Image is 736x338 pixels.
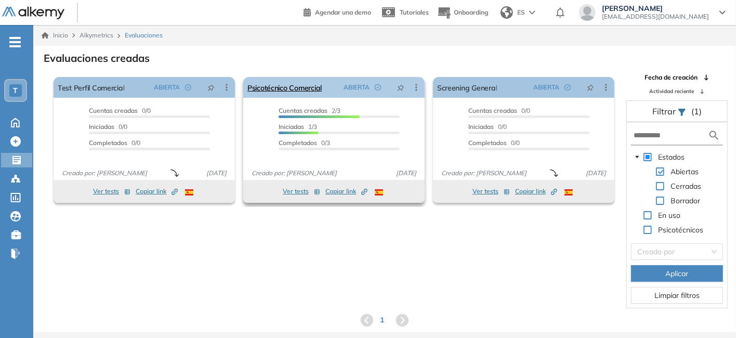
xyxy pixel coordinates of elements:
[468,107,530,114] span: 0/0
[154,83,180,92] span: ABIERTA
[279,107,340,114] span: 2/3
[2,7,64,20] img: Logo
[136,187,178,196] span: Copiar link
[93,185,130,198] button: Ver tests
[468,139,507,147] span: Completados
[247,77,322,98] a: Psicotécnico Comercial
[437,77,497,98] a: Screening General
[515,187,557,196] span: Copiar link
[185,84,191,90] span: check-circle
[247,168,341,178] span: Creado por: [PERSON_NAME]
[89,107,151,114] span: 0/0
[392,168,420,178] span: [DATE]
[89,123,127,131] span: 0/0
[344,83,370,92] span: ABIERTA
[564,84,571,90] span: check-circle
[437,168,531,178] span: Creado por: [PERSON_NAME]
[80,31,113,39] span: Alkymetrics
[89,107,138,114] span: Cuentas creadas
[468,123,507,131] span: 0/0
[582,168,610,178] span: [DATE]
[656,209,682,222] span: En uso
[602,12,709,21] span: [EMAIL_ADDRESS][DOMAIN_NAME]
[658,152,685,162] span: Estados
[654,290,700,301] span: Limpiar filtros
[656,151,687,163] span: Estados
[279,139,317,147] span: Completados
[468,107,517,114] span: Cuentas creadas
[668,180,703,192] span: Cerradas
[472,185,510,198] button: Ver tests
[89,139,127,147] span: Completados
[437,2,488,24] button: Onboarding
[691,105,702,118] span: (1)
[325,187,367,196] span: Copiar link
[529,10,535,15] img: arrow
[652,106,678,116] span: Filtrar
[389,79,412,96] button: pushpin
[14,86,18,95] span: T
[315,8,371,16] span: Agendar una demo
[656,224,705,236] span: Psicotécnicos
[325,185,367,198] button: Copiar link
[375,84,381,90] span: check-circle
[279,123,304,131] span: Iniciadas
[668,194,702,207] span: Borrador
[631,287,723,304] button: Limpiar filtros
[671,196,700,205] span: Borrador
[658,225,703,235] span: Psicotécnicos
[564,189,573,196] img: ESP
[380,315,384,326] span: 1
[658,211,680,220] span: En uso
[650,87,694,95] span: Actividad reciente
[631,265,723,282] button: Aplicar
[304,5,371,18] a: Agendar una demo
[635,154,640,160] span: caret-down
[671,181,701,191] span: Cerradas
[89,123,114,131] span: Iniciadas
[89,139,140,147] span: 0/0
[454,8,488,16] span: Onboarding
[397,83,404,92] span: pushpin
[136,185,178,198] button: Copiar link
[517,8,525,17] span: ES
[207,83,215,92] span: pushpin
[602,4,709,12] span: [PERSON_NAME]
[533,83,559,92] span: ABIERTA
[645,73,698,82] span: Fecha de creación
[668,165,701,178] span: Abiertas
[279,123,317,131] span: 1/3
[671,167,699,176] span: Abiertas
[125,31,163,40] span: Evaluaciones
[708,129,720,142] img: search icon
[202,168,231,178] span: [DATE]
[515,185,557,198] button: Copiar link
[44,52,150,64] h3: Evaluaciones creadas
[501,6,513,19] img: world
[58,168,151,178] span: Creado por: [PERSON_NAME]
[185,189,193,196] img: ESP
[42,31,68,40] a: Inicio
[58,77,124,98] a: Test Perfil Comercial
[279,139,330,147] span: 0/3
[468,139,520,147] span: 0/0
[666,268,689,279] span: Aplicar
[587,83,594,92] span: pushpin
[9,41,21,43] i: -
[400,8,429,16] span: Tutoriales
[579,79,602,96] button: pushpin
[283,185,320,198] button: Ver tests
[200,79,222,96] button: pushpin
[375,189,383,196] img: ESP
[279,107,327,114] span: Cuentas creadas
[468,123,494,131] span: Iniciadas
